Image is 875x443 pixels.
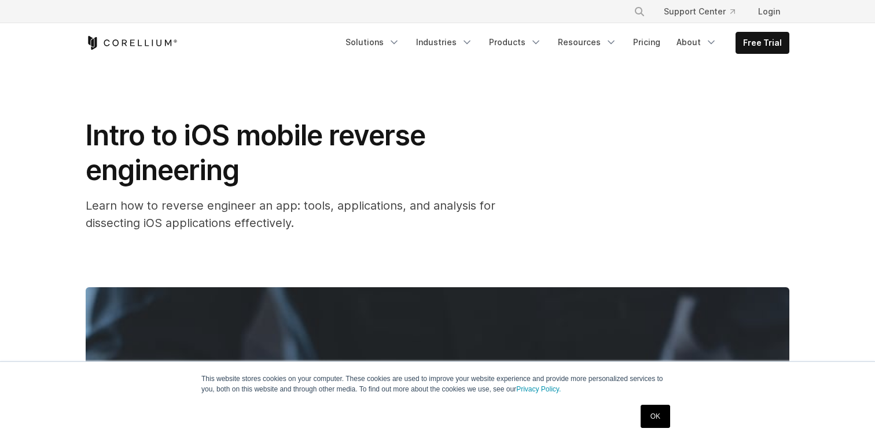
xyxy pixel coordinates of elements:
[339,32,789,54] div: Navigation Menu
[655,1,744,22] a: Support Center
[482,32,549,53] a: Products
[736,32,789,53] a: Free Trial
[339,32,407,53] a: Solutions
[86,199,495,230] span: Learn how to reverse engineer an app: tools, applications, and analysis for dissecting iOS applic...
[516,385,561,393] a: Privacy Policy.
[86,36,178,50] a: Corellium Home
[670,32,724,53] a: About
[629,1,650,22] button: Search
[86,118,425,187] span: Intro to iOS mobile reverse engineering
[201,374,674,394] p: This website stores cookies on your computer. These cookies are used to improve your website expe...
[409,32,480,53] a: Industries
[626,32,667,53] a: Pricing
[551,32,624,53] a: Resources
[620,1,789,22] div: Navigation Menu
[641,405,670,428] a: OK
[749,1,789,22] a: Login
